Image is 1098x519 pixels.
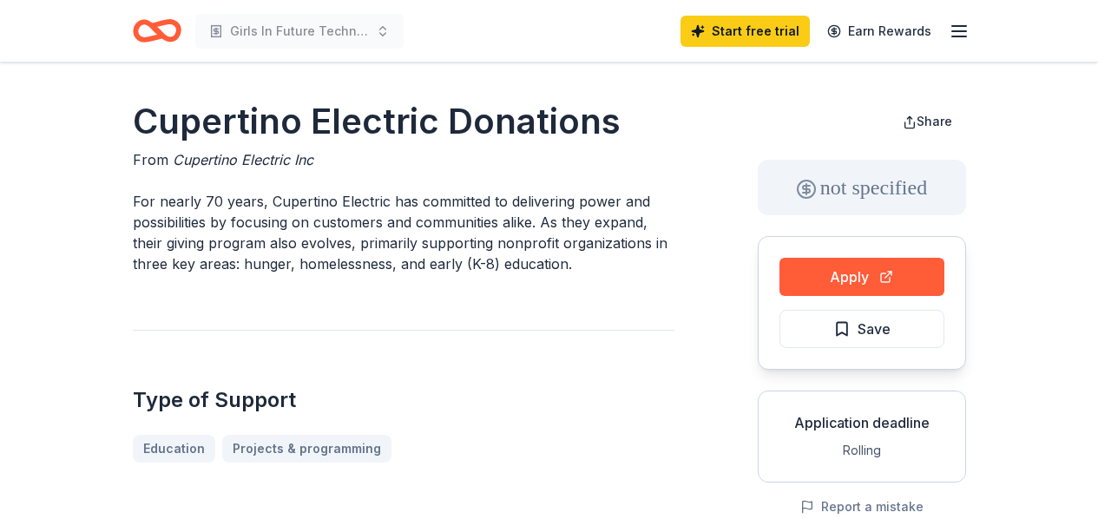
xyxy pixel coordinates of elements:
button: Share [889,104,966,139]
button: Girls In Future Technologies [195,14,404,49]
button: Apply [779,258,944,296]
span: Share [917,114,952,128]
span: Cupertino Electric Inc [173,151,313,168]
span: Girls In Future Technologies [230,21,369,42]
div: Rolling [773,440,951,461]
a: Education [133,435,215,463]
div: Application deadline [773,412,951,433]
div: From [133,149,674,170]
button: Report a mistake [800,496,924,517]
h1: Cupertino Electric Donations [133,97,674,146]
a: Start free trial [680,16,810,47]
h2: Type of Support [133,386,674,414]
div: not specified [758,160,966,215]
a: Home [133,10,181,51]
a: Projects & programming [222,435,391,463]
p: For nearly 70 years, Cupertino Electric has committed to delivering power and possibilities by fo... [133,191,674,274]
button: Save [779,310,944,348]
span: Save [858,318,891,340]
a: Earn Rewards [817,16,942,47]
